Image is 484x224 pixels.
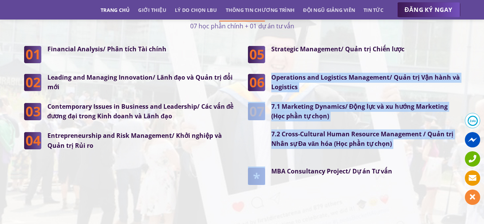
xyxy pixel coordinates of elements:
strong: Entrepreneurship and Risk Management/ Khởi nghiệp và Quản trị Rủi ro [47,131,222,150]
strong: MBA Consultancy Project/ Dự án Tư vấn [271,167,392,175]
a: Thông tin chương trình [226,3,295,17]
p: 07 học phần chính + 01 dự án tư vấn [24,21,460,31]
strong: Strategic Management/ Quản trị Chiến lược [271,45,404,53]
a: Đội ngũ giảng viên [303,3,355,17]
strong: Operations and Logistics Management/ Quản trị Vận hành và Logistics [271,73,460,92]
a: Tin tức [363,3,383,17]
strong: 7.1 Marketing Dynamics/ Động lực và xu hướng Marketing (Học phần tự chọn) [271,102,448,121]
a: ĐĂNG KÝ NGAY [397,2,460,18]
strong: 7.2 Cross-Cultural Human Resource Management / Quản trị Nhân sự Đa văn hóa (Học phần tự chọn) [271,130,453,148]
a: Trang chủ [101,3,130,17]
span: ĐĂNG KÝ NGAY [405,5,453,15]
strong: Leading and Managing Innovation/ Lãnh đạo và Quản trị đổi mới [47,73,233,92]
strong: Contemporary Issues in Business and Leadership/ Các vấn đề đương đại trong Kinh doanh và Lãnh đạo [47,102,234,121]
a: Lý do chọn LBU [175,3,217,17]
a: Giới thiệu [138,3,166,17]
strong: Financial Analysis/ Phân tích Tài chính [47,45,166,53]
